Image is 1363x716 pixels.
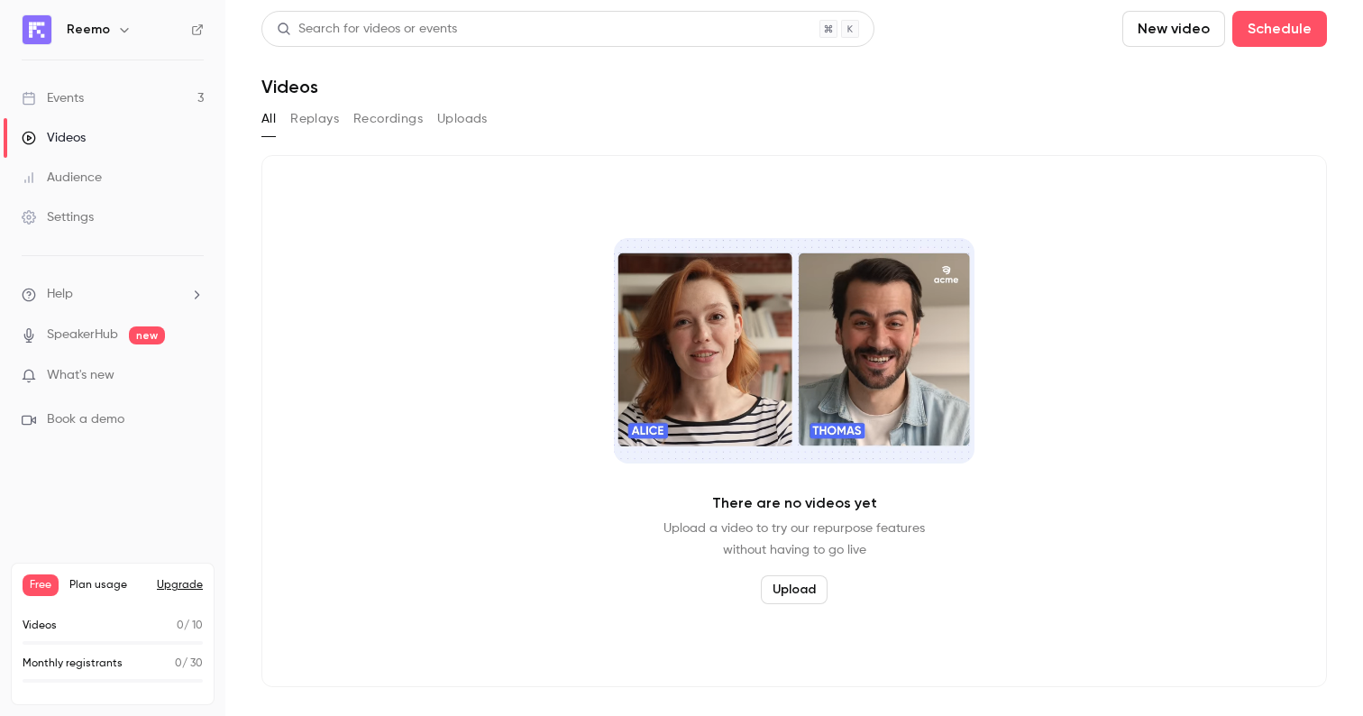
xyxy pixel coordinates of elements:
[22,169,102,187] div: Audience
[663,518,925,561] p: Upload a video to try our repurpose features without having to go live
[22,285,204,304] li: help-dropdown-opener
[261,11,1327,705] section: Videos
[23,15,51,44] img: Reemo
[67,21,110,39] h6: Reemo
[1122,11,1225,47] button: New video
[175,658,182,669] span: 0
[129,326,165,344] span: new
[69,578,146,592] span: Plan usage
[23,574,59,596] span: Free
[22,208,94,226] div: Settings
[22,89,84,107] div: Events
[277,20,457,39] div: Search for videos or events
[182,368,204,384] iframe: Noticeable Trigger
[47,285,73,304] span: Help
[177,620,184,631] span: 0
[1232,11,1327,47] button: Schedule
[23,656,123,672] p: Monthly registrants
[177,618,203,634] p: / 10
[712,492,877,514] p: There are no videos yet
[353,105,423,133] button: Recordings
[47,366,114,385] span: What's new
[261,76,318,97] h1: Videos
[47,326,118,344] a: SpeakerHub
[261,105,276,133] button: All
[290,105,339,133] button: Replays
[761,575,828,604] button: Upload
[47,410,124,429] span: Book a demo
[23,618,57,634] p: Videos
[157,578,203,592] button: Upgrade
[22,129,86,147] div: Videos
[437,105,488,133] button: Uploads
[175,656,203,672] p: / 30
